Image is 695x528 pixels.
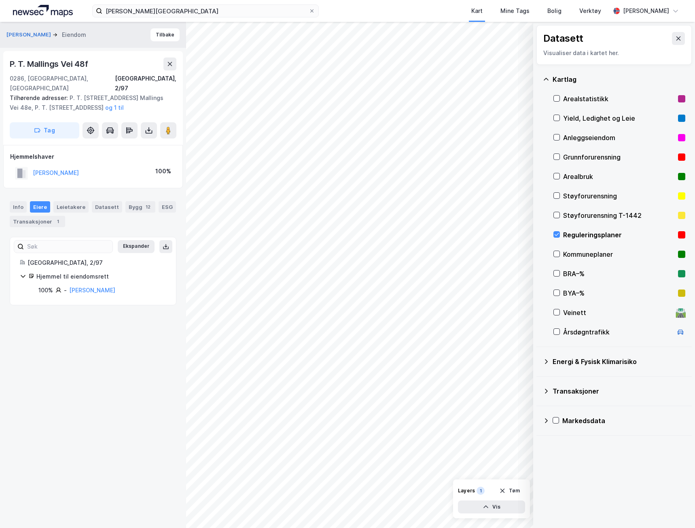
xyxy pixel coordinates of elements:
div: Info [10,201,27,213]
div: Bolig [547,6,562,16]
div: 100% [38,285,53,295]
input: Søk på adresse, matrikkel, gårdeiere, leietakere eller personer [102,5,309,17]
div: Støyforurensning [563,191,675,201]
div: - [64,285,67,295]
div: Energi & Fysisk Klimarisiko [553,357,685,366]
button: Ekspander [118,240,155,253]
iframe: Chat Widget [655,489,695,528]
div: Datasett [92,201,122,213]
div: Arealbruk [563,172,675,181]
div: Reguleringsplaner [563,230,675,240]
button: Vis [458,500,525,513]
div: Hjemmel til eiendomsrett [36,272,166,281]
div: Kontrollprogram for chat [655,489,695,528]
div: Kartlag [553,75,685,84]
div: Veinett [563,308,672,317]
div: Markedsdata [562,416,685,426]
div: [GEOGRAPHIC_DATA], 2/97 [115,74,176,93]
div: Eiere [30,201,50,213]
div: Hjemmelshaver [10,152,176,162]
div: Mine Tags [500,6,530,16]
div: Visualiser data i kartet her. [543,48,685,58]
div: [PERSON_NAME] [623,6,669,16]
div: Leietakere [53,201,89,213]
div: Datasett [543,32,583,45]
div: BRA–% [563,269,675,279]
div: 1 [477,487,485,495]
div: Støyforurensning T-1442 [563,211,675,220]
div: [GEOGRAPHIC_DATA], 2/97 [28,258,166,268]
button: [PERSON_NAME] [6,31,53,39]
div: 100% [155,166,171,176]
div: BYA–% [563,288,675,298]
a: [PERSON_NAME] [69,287,115,294]
div: Arealstatistikk [563,94,675,104]
div: Verktøy [579,6,601,16]
img: logo.a4113a55bc3d86da70a041830d287a7e.svg [13,5,73,17]
div: Årsdøgntrafikk [563,327,672,337]
div: Yield, Ledighet og Leie [563,113,675,123]
span: Tilhørende adresser: [10,94,70,101]
div: Kart [471,6,483,16]
button: Tilbake [150,28,180,41]
div: Transaksjoner [553,386,685,396]
div: P. T. Mallings Vei 48f [10,57,90,70]
div: Eiendom [62,30,86,40]
input: Søk [24,241,112,253]
div: 🛣️ [675,307,686,318]
div: Kommuneplaner [563,249,675,259]
div: Bygg [125,201,155,213]
div: Transaksjoner [10,216,65,227]
div: 1 [54,217,62,226]
div: Anleggseiendom [563,133,675,143]
div: Layers [458,488,475,494]
div: 12 [144,203,152,211]
div: ESG [159,201,176,213]
div: P. T. [STREET_ADDRESS] Mallings Vei 48e, P. T. [STREET_ADDRESS] [10,93,170,113]
button: Tag [10,122,79,138]
div: Grunnforurensning [563,152,675,162]
button: Tøm [494,484,525,497]
div: 0286, [GEOGRAPHIC_DATA], [GEOGRAPHIC_DATA] [10,74,115,93]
